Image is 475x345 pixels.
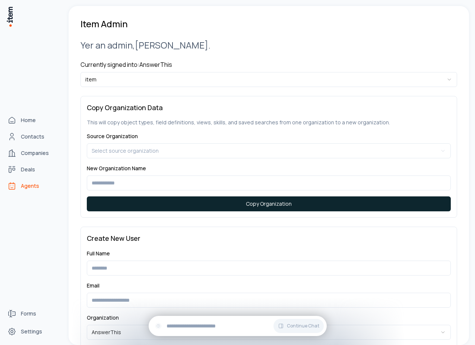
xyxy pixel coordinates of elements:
h3: Create New User [87,233,451,243]
label: Full Name [87,250,110,257]
span: Companies [21,149,49,157]
label: Email [87,282,99,289]
button: Continue Chat [273,319,324,333]
a: Contacts [4,129,61,144]
a: Agents [4,178,61,193]
span: Agents [21,182,39,190]
span: Forms [21,310,36,317]
a: Companies [4,146,61,161]
a: Home [4,113,61,128]
div: Continue Chat [149,316,327,336]
a: Settings [4,324,61,339]
h4: Currently signed into: AnswerThis [80,60,457,69]
label: Source Organization [87,133,138,140]
label: New Organization Name [87,165,146,172]
h3: Copy Organization Data [87,102,451,113]
a: Forms [4,306,61,321]
span: Contacts [21,133,44,140]
span: Home [21,116,36,124]
span: Settings [21,328,42,335]
p: This will copy object types, field definitions, views, skills, and saved searches from one organi... [87,119,451,126]
h1: Item Admin [80,18,128,30]
span: Deals [21,166,35,173]
a: deals [4,162,61,177]
img: Item Brain Logo [6,6,13,27]
h2: Yer an admin, [PERSON_NAME] . [80,39,457,51]
label: Organization [87,314,119,321]
span: Continue Chat [287,323,319,329]
button: Copy Organization [87,196,451,211]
